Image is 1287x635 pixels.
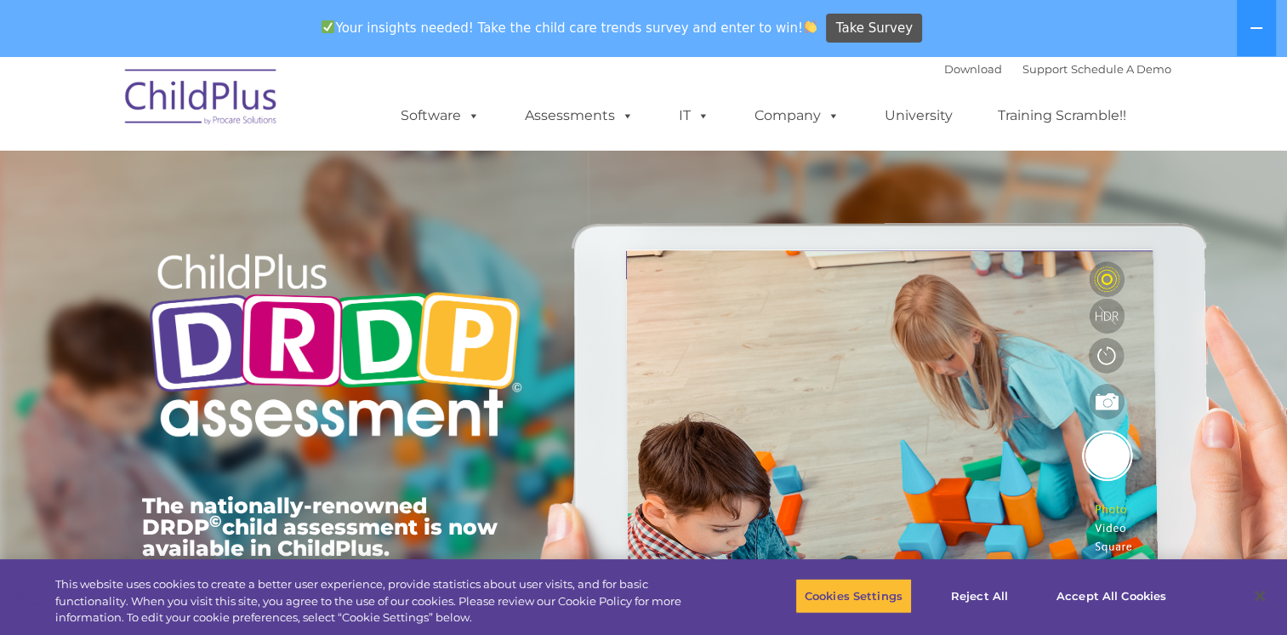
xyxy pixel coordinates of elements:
[142,231,528,466] img: Copyright - DRDP Logo Light
[1071,62,1171,76] a: Schedule A Demo
[981,99,1143,133] a: Training Scramble!!
[1047,578,1176,614] button: Accept All Cookies
[1241,577,1278,615] button: Close
[944,62,1171,76] font: |
[868,99,970,133] a: University
[384,99,497,133] a: Software
[322,20,334,33] img: ✅
[795,578,912,614] button: Cookies Settings
[944,62,1002,76] a: Download
[836,14,913,43] span: Take Survey
[926,578,1033,614] button: Reject All
[737,99,857,133] a: Company
[826,14,922,43] a: Take Survey
[1022,62,1068,76] a: Support
[117,57,287,142] img: ChildPlus by Procare Solutions
[209,512,222,531] sup: ©
[315,11,824,44] span: Your insights needed! Take the child care trends survey and enter to win!
[804,20,817,33] img: 👏
[142,493,498,561] span: The nationally-renowned DRDP child assessment is now available in ChildPlus.
[55,576,708,626] div: This website uses cookies to create a better user experience, provide statistics about user visit...
[508,99,651,133] a: Assessments
[662,99,726,133] a: IT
